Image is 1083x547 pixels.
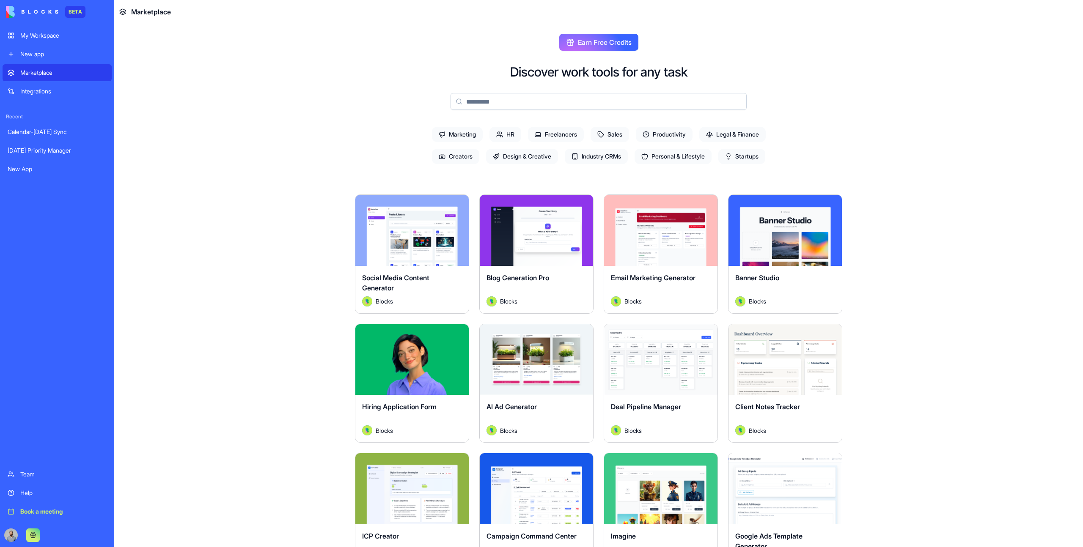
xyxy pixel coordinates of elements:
div: My Workspace [20,31,107,40]
a: BETA [6,6,85,18]
img: Avatar [735,296,745,306]
div: Blog Generation Pro [487,273,586,296]
div: Book a meeting [20,507,107,516]
a: Hiring Application FormAvatarBlocks [355,324,469,443]
a: Team [3,466,112,483]
a: New App [3,161,112,178]
div: Integrations [20,87,107,96]
a: Marketplace [3,64,112,81]
a: [DATE] Priority Manager [3,142,112,159]
a: Deal Pipeline ManagerAvatarBlocks [604,324,718,443]
span: Blocks [500,297,517,306]
img: Avatar [735,425,745,435]
span: Social Media Content Generator [362,273,429,292]
div: Deal Pipeline Manager [611,402,711,425]
span: Marketplace [131,7,171,17]
div: New App [8,165,107,173]
div: AI Ad Generator [487,402,586,425]
span: ICP Creator [362,532,399,540]
span: Hiring Application Form [362,402,437,411]
span: Imagine [611,532,636,540]
span: Productivity [636,127,693,142]
span: Sales [591,127,629,142]
h2: Discover work tools for any task [510,64,687,79]
span: Blocks [500,426,517,435]
a: Social Media Content GeneratorAvatarBlocks [355,194,469,314]
a: Calendar-[DATE] Sync [3,123,112,140]
div: Hiring Application Form [362,402,462,425]
span: Blocks [624,297,642,306]
div: Email Marketing Generator [611,273,711,296]
span: Blog Generation Pro [487,273,549,282]
img: Avatar [362,296,372,306]
a: Banner StudioAvatarBlocks [728,194,842,314]
span: Deal Pipeline Manager [611,402,681,411]
span: HR [489,127,521,142]
img: Avatar [487,425,497,435]
span: Blocks [376,297,393,306]
div: Client Notes Tracker [735,402,835,425]
a: AI Ad GeneratorAvatarBlocks [479,324,594,443]
span: Freelancers [528,127,584,142]
div: Banner Studio [735,273,835,296]
span: Recent [3,113,112,120]
span: AI Ad Generator [487,402,537,411]
div: Marketplace [20,68,107,77]
span: Marketing [432,127,483,142]
img: Avatar [611,296,621,306]
div: New app [20,50,107,58]
span: Client Notes Tracker [735,402,800,411]
span: Blocks [749,297,766,306]
a: Integrations [3,83,112,100]
span: Personal & Lifestyle [635,149,712,164]
a: Help [3,484,112,501]
img: Avatar [362,425,372,435]
img: logo [6,6,58,18]
span: Creators [432,149,479,164]
span: Blocks [624,426,642,435]
span: Blocks [749,426,766,435]
span: Banner Studio [735,273,779,282]
a: Email Marketing GeneratorAvatarBlocks [604,194,718,314]
span: Earn Free Credits [578,37,632,47]
img: Avatar [611,425,621,435]
div: [DATE] Priority Manager [8,146,107,155]
div: Help [20,489,107,497]
span: Blocks [376,426,393,435]
div: BETA [65,6,85,18]
a: Book a meeting [3,503,112,520]
div: Social Media Content Generator [362,273,462,296]
img: Avatar [487,296,497,306]
button: Earn Free Credits [559,34,638,51]
a: Blog Generation ProAvatarBlocks [479,194,594,314]
span: Campaign Command Center [487,532,577,540]
div: Team [20,470,107,479]
span: Legal & Finance [699,127,766,142]
div: Calendar-[DATE] Sync [8,128,107,136]
span: Email Marketing Generator [611,273,695,282]
img: image_123650291_bsq8ao.jpg [4,528,18,542]
span: Industry CRMs [565,149,628,164]
a: My Workspace [3,27,112,44]
span: Startups [718,149,765,164]
a: Client Notes TrackerAvatarBlocks [728,324,842,443]
span: Design & Creative [486,149,558,164]
a: New app [3,46,112,63]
